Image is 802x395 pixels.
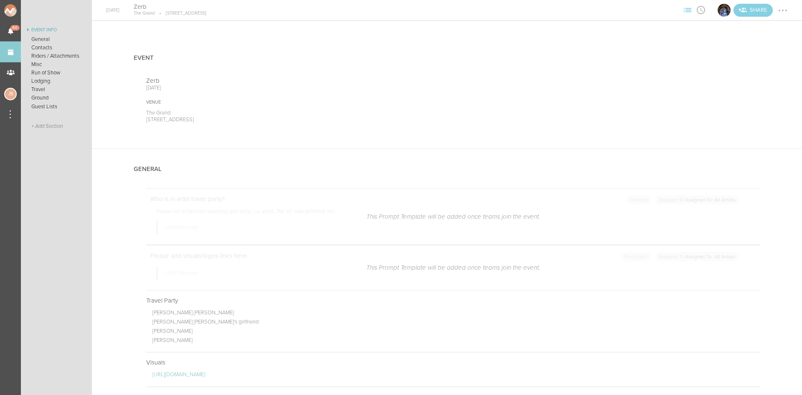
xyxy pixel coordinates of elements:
[21,94,92,102] a: Ground
[146,77,435,84] p: Zerb
[146,116,435,123] p: [STREET_ADDRESS]
[21,25,92,35] a: Event Info
[21,60,92,69] a: Misc
[146,297,760,304] p: Travel Party
[21,102,92,111] a: Guest Lists
[21,35,92,43] a: General
[134,3,206,11] h4: Zerb
[694,7,708,12] span: View Itinerary
[718,4,731,17] img: The Grand
[152,371,205,378] a: [URL][DOMAIN_NAME]
[146,110,435,116] p: The Grand
[21,85,92,94] a: Travel
[152,319,760,328] p: [PERSON_NAME] [PERSON_NAME]'s girlfriend
[733,4,773,17] a: Invite teams to the Event
[152,309,760,319] p: [PERSON_NAME] [PERSON_NAME]
[152,337,760,346] p: [PERSON_NAME]
[4,4,51,17] img: NOMAD
[31,123,63,130] span: + Add Section
[21,69,92,77] a: Run of Show
[152,328,760,337] p: [PERSON_NAME]
[155,10,206,16] p: [STREET_ADDRESS]
[681,7,694,12] span: View Sections
[717,3,731,18] div: The Grand
[146,359,760,366] p: Visuals
[21,77,92,85] a: Lodging
[134,54,154,61] h4: Event
[4,88,17,100] div: Jessica Smith
[134,166,162,173] h4: General
[21,52,92,60] a: Riders / Attachments
[21,43,92,52] a: Contacts
[146,84,435,91] p: [DATE]
[10,25,20,31] span: 60
[146,99,435,105] div: Venue
[733,4,773,17] div: Share
[134,10,155,16] p: The Grand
